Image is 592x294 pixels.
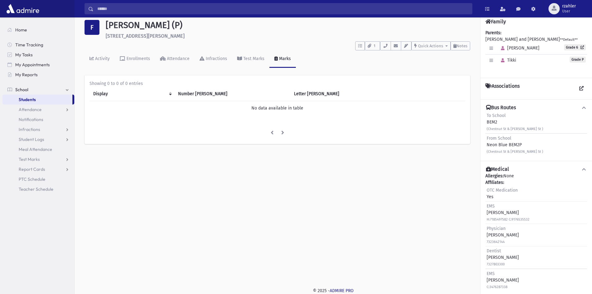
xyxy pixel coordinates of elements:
button: Quick Actions [411,41,451,50]
span: Infractions [19,127,40,132]
span: [PERSON_NAME] [498,45,539,51]
a: Report Cards [2,164,74,174]
b: Allergies: [485,173,503,179]
a: Activity [85,50,115,68]
span: Dentist [487,248,501,254]
a: Student Logs [2,134,74,144]
h4: Associations [485,83,520,94]
div: [PERSON_NAME] [487,270,519,290]
span: Notes [457,44,467,48]
span: Quick Actions [418,44,443,48]
a: Marks [269,50,296,68]
span: rzahler [562,4,576,9]
div: Yes [487,187,518,200]
span: My Reports [15,72,38,77]
a: Test Marks [2,154,74,164]
small: C:3476287338 [487,285,507,289]
a: Grade 6 [564,44,586,50]
button: Notes [451,41,470,50]
a: School [2,85,74,95]
input: Search [94,3,472,14]
div: Neon Blue BEM2P [487,135,543,155]
h6: [STREET_ADDRESS][PERSON_NAME] [106,33,470,39]
img: AdmirePro [5,2,41,15]
a: Infractions [195,50,232,68]
span: EMS [487,203,495,209]
span: User [562,9,576,14]
h1: [PERSON_NAME] (P) [106,20,470,30]
span: OTC Medication [487,188,518,193]
span: EMS [487,271,495,276]
span: To School [487,113,506,118]
h4: Medical [486,166,509,173]
h4: Family [485,19,506,25]
span: Attendance [19,107,42,112]
small: 7323642144 [487,240,505,244]
div: None [485,173,587,291]
div: Showing 0 to 0 of 0 entries [89,80,465,87]
span: Time Tracking [15,42,43,48]
a: Notifications [2,114,74,124]
button: Bus Routes [485,105,587,111]
div: F [85,20,99,35]
button: 1 [365,41,380,50]
div: [PERSON_NAME] and [PERSON_NAME] [485,30,587,73]
span: School [15,87,28,92]
a: Attendance [155,50,195,68]
div: [PERSON_NAME] [487,203,530,222]
a: View all Associations [576,83,587,94]
th: Display [89,87,174,101]
a: PTC Schedule [2,174,74,184]
div: Enrollments [125,56,150,61]
th: Number Mark [174,87,290,101]
span: PTC Schedule [19,176,45,182]
span: Report Cards [19,166,45,172]
div: BEM2 [487,112,543,132]
a: My Appointments [2,60,74,70]
small: (Chestnut St & [PERSON_NAME] St ) [487,127,543,131]
div: Test Marks [242,56,264,61]
div: Attendance [166,56,190,61]
span: My Appointments [15,62,50,68]
span: Students [19,97,36,102]
div: Infractions [204,56,227,61]
a: Students [2,95,72,105]
div: [PERSON_NAME] [487,225,519,245]
div: © 2025 - [85,287,582,294]
th: Letter Mark [290,87,391,101]
small: 7327803300 [487,262,505,266]
a: My Tasks [2,50,74,60]
span: Home [15,27,27,33]
td: No data available in table [89,101,465,115]
a: Infractions [2,124,74,134]
span: Tikki [498,58,516,63]
a: My Reports [2,70,74,80]
span: Physician [487,226,506,231]
span: 1 [372,43,377,49]
b: Parents: [485,30,501,35]
span: Teacher Schedule [19,186,53,192]
a: Teacher Schedule [2,184,74,194]
span: Grade P [570,57,586,63]
span: Meal Attendance [19,147,52,152]
button: Medical [485,166,587,173]
div: Marks [278,56,291,61]
a: Meal Attendance [2,144,74,154]
a: Time Tracking [2,40,74,50]
a: Enrollments [115,50,155,68]
a: Home [2,25,74,35]
b: Affiliates: [485,180,504,185]
span: Student Logs [19,137,44,142]
small: (Chestnut St & [PERSON_NAME] St ) [487,150,543,154]
span: From School [487,136,511,141]
div: Activity [94,56,110,61]
h4: Bus Routes [486,105,516,111]
span: Notifications [19,117,43,122]
a: Test Marks [232,50,269,68]
span: Test Marks [19,156,40,162]
span: My Tasks [15,52,33,58]
a: Attendance [2,105,74,114]
small: H:7185497582 C:9176535532 [487,217,530,222]
a: ADMIRE PRO [330,288,354,293]
div: [PERSON_NAME] [487,248,519,267]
